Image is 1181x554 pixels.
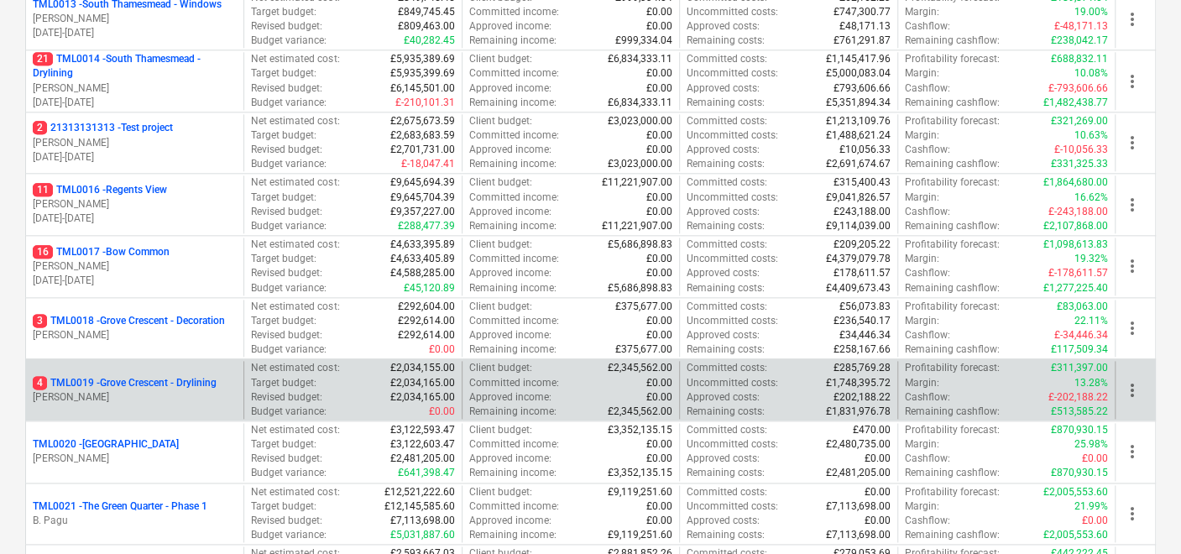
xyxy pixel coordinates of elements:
p: £1,482,438.77 [1043,96,1108,110]
p: Profitability forecast : [905,238,1000,252]
p: Target budget : [251,66,316,81]
p: Net estimated cost : [251,52,339,66]
p: £375,677.00 [615,300,672,314]
p: £11,221,907.00 [602,219,672,233]
p: Approved costs : [687,143,760,157]
p: £-793,606.66 [1048,81,1108,96]
p: £2,480,735.00 [826,437,891,452]
p: £2,481,205.00 [390,452,455,466]
iframe: Chat Widget [1097,473,1181,554]
p: £0.00 [646,66,672,81]
p: Net estimated cost : [251,114,339,128]
p: Remaining costs : [687,96,765,110]
p: £0.00 [646,143,672,157]
p: Committed income : [469,5,559,19]
p: £-178,611.57 [1048,266,1108,280]
p: £4,633,405.89 [390,252,455,266]
p: Approved costs : [687,452,760,466]
p: Approved costs : [687,390,760,405]
p: Budget variance : [251,96,327,110]
p: £999,334.04 [615,34,672,48]
p: £5,935,389.69 [390,52,455,66]
div: TML0021 -The Green Quarter - Phase 1B. Pagu [33,499,237,528]
p: £2,034,155.00 [390,361,455,375]
p: 25.98% [1074,437,1108,452]
p: £288,477.39 [398,219,455,233]
p: £34,446.34 [839,328,891,342]
p: £0.00 [646,328,672,342]
p: £1,864,680.00 [1043,175,1108,190]
p: Remaining cashflow : [905,466,1000,480]
p: Remaining cashflow : [905,219,1000,233]
p: £209,205.22 [833,238,891,252]
span: more_vert [1122,318,1142,338]
p: [PERSON_NAME] [33,259,237,274]
p: [PERSON_NAME] [33,136,237,150]
p: £3,352,135.15 [608,423,672,437]
p: £0.00 [1082,452,1108,466]
p: [PERSON_NAME] [33,328,237,342]
p: [DATE] - [DATE] [33,212,237,226]
p: Remaining cashflow : [905,157,1000,171]
p: [PERSON_NAME] [33,81,237,96]
p: Margin : [905,128,939,143]
p: £849,745.45 [398,5,455,19]
p: £2,345,562.00 [608,405,672,419]
p: Remaining cashflow : [905,342,1000,357]
p: £793,606.66 [833,81,891,96]
p: £45,120.89 [404,281,455,295]
p: £315,400.43 [833,175,891,190]
p: £747,300.77 [833,5,891,19]
p: £3,023,000.00 [608,157,672,171]
p: Remaining cashflow : [905,96,1000,110]
p: £1,277,225.40 [1043,281,1108,295]
p: Remaining income : [469,96,557,110]
p: Target budget : [251,437,316,452]
p: Remaining income : [469,342,557,357]
p: 19.32% [1074,252,1108,266]
p: Budget variance : [251,405,327,419]
p: Committed costs : [687,300,767,314]
div: TML0020 -[GEOGRAPHIC_DATA][PERSON_NAME] [33,437,237,466]
p: [PERSON_NAME] [33,452,237,466]
p: Approved income : [469,452,551,466]
p: £2,034,165.00 [390,376,455,390]
p: Uncommitted costs : [687,314,778,328]
p: £2,683,683.59 [390,128,455,143]
p: £-18,047.41 [401,157,455,171]
p: £5,686,898.83 [608,281,672,295]
p: Revised budget : [251,452,322,466]
p: £5,351,894.34 [826,96,891,110]
p: Profitability forecast : [905,423,1000,437]
p: Cashflow : [905,266,950,280]
p: £321,269.00 [1051,114,1108,128]
p: Net estimated cost : [251,175,339,190]
p: Committed costs : [687,175,767,190]
p: Client budget : [469,300,532,314]
p: £5,000,083.04 [826,66,891,81]
p: £1,748,395.72 [826,376,891,390]
p: £6,834,333.11 [608,52,672,66]
p: TML0020 - [GEOGRAPHIC_DATA] [33,437,179,452]
p: £809,463.00 [398,19,455,34]
p: TML0019 - Grove Crescent - Drylining [33,376,217,390]
p: £4,588,285.00 [390,266,455,280]
p: Net estimated cost : [251,485,339,499]
p: Margin : [905,314,939,328]
p: TML0021 - The Green Quarter - Phase 1 [33,499,207,514]
p: £3,122,593.47 [390,423,455,437]
p: £0.00 [429,405,455,419]
p: £1,831,976.78 [826,405,891,419]
p: TML0017 - Bow Common [33,245,170,259]
span: 3 [33,314,47,327]
span: 21 [33,52,53,65]
p: Revised budget : [251,266,322,280]
p: Margin : [905,5,939,19]
p: 13.28% [1074,376,1108,390]
p: £331,325.33 [1051,157,1108,171]
p: £0.00 [646,5,672,19]
p: £2,345,562.00 [608,361,672,375]
p: £9,357,227.00 [390,205,455,219]
p: £1,213,109.76 [826,114,891,128]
